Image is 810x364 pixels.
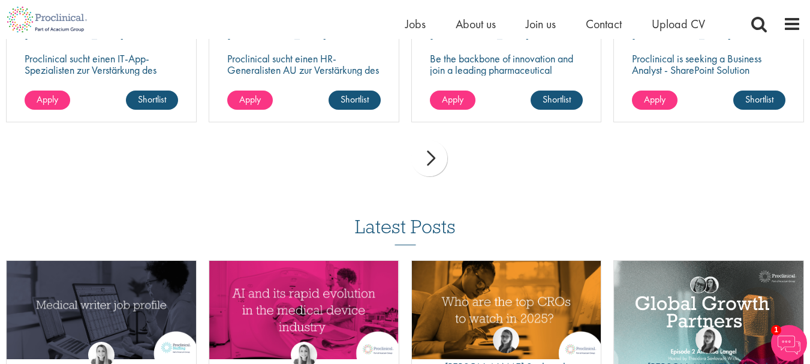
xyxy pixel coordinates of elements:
span: Apply [239,93,261,106]
span: Apply [37,93,58,106]
span: 1 [771,325,781,335]
a: Shortlist [733,91,785,110]
a: About us [456,16,496,32]
a: Shortlist [126,91,178,110]
p: Proclinical sucht einen HR-Generalisten AU zur Verstärkung des Teams unseres Kunden in [GEOGRAPHI... [227,53,381,98]
span: Apply [644,93,666,106]
a: Upload CV [652,16,705,32]
a: Shortlist [329,91,381,110]
img: Top 10 CROs 2025 | Proclinical [412,261,601,359]
p: Proclinical sucht einen IT-App-Spezialisten zur Verstärkung des Teams unseres Kunden in der [GEOG... [25,53,178,98]
img: Theodora Savlovschi - Wicks [493,327,519,353]
a: Apply [227,91,273,110]
p: Be the backbone of innovation and join a leading pharmaceutical company to help keep life-changin... [430,53,583,98]
span: Apply [442,93,463,106]
p: Proclinical is seeking a Business Analyst - SharePoint Solution Engineer to join our client for a... [632,53,785,110]
img: Chatbot [771,325,807,361]
h3: Latest Posts [355,216,456,245]
a: Apply [430,91,475,110]
a: Contact [586,16,622,32]
a: Shortlist [531,91,583,110]
a: Apply [632,91,677,110]
div: next [411,140,447,176]
a: Jobs [405,16,426,32]
a: Apply [25,91,70,110]
img: Theodora Savlovschi - Wicks [695,327,722,353]
img: Medical writer job profile [7,261,196,359]
img: AI and Its Impact on the Medical Device Industry | Proclinical [209,261,399,359]
a: Join us [526,16,556,32]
